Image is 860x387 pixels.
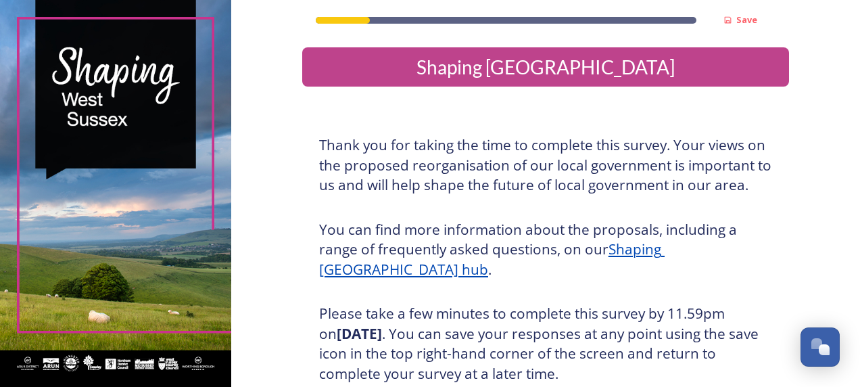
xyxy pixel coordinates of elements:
[308,53,784,81] div: Shaping [GEOGRAPHIC_DATA]
[736,14,757,26] strong: Save
[319,240,665,279] a: Shaping [GEOGRAPHIC_DATA] hub
[337,324,382,343] strong: [DATE]
[319,220,772,280] h3: You can find more information about the proposals, including a range of frequently asked question...
[319,135,772,196] h3: Thank you for taking the time to complete this survey. Your views on the proposed reorganisation ...
[319,304,772,384] h3: Please take a few minutes to complete this survey by 11.59pm on . You can save your responses at ...
[801,327,840,367] button: Open Chat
